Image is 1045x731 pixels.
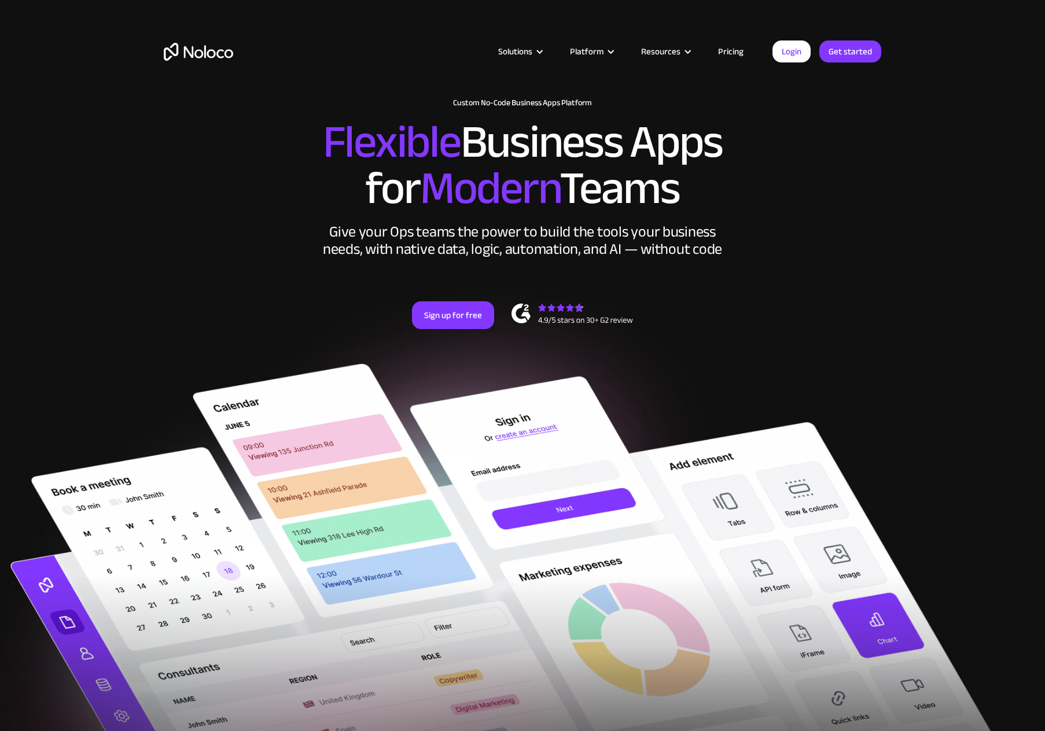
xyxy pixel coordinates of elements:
[570,44,604,59] div: Platform
[772,40,811,62] a: Login
[320,223,725,258] div: Give your Ops teams the power to build the tools your business needs, with native data, logic, au...
[704,44,758,59] a: Pricing
[819,40,881,62] a: Get started
[484,44,555,59] div: Solutions
[164,43,233,61] a: home
[555,44,627,59] div: Platform
[164,119,881,212] h2: Business Apps for Teams
[641,44,680,59] div: Resources
[420,145,560,231] span: Modern
[412,301,494,329] a: Sign up for free
[627,44,704,59] div: Resources
[323,99,461,185] span: Flexible
[498,44,532,59] div: Solutions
